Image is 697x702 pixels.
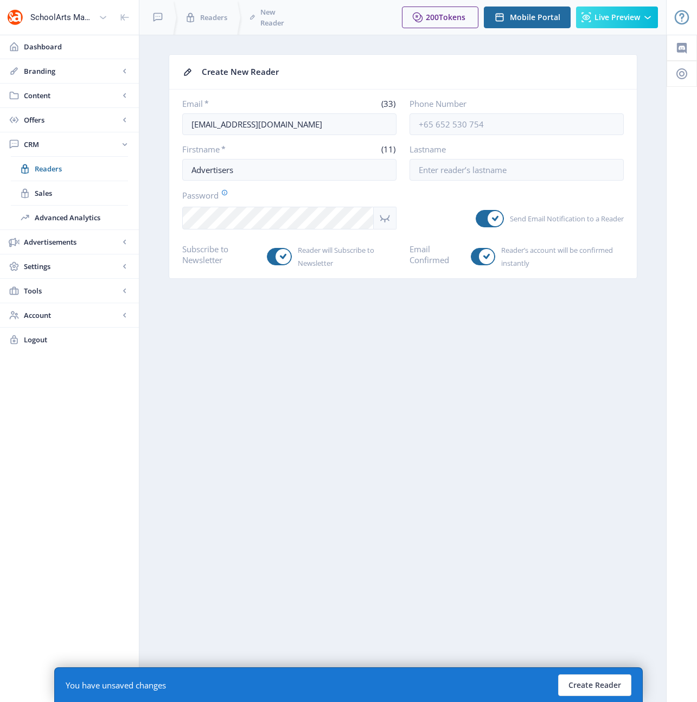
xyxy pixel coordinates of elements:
[380,144,397,155] span: (11)
[24,310,119,321] span: Account
[24,66,119,76] span: Branding
[182,113,397,135] input: Enter reader’s email
[576,7,658,28] button: Live Preview
[11,206,128,229] a: Advanced Analytics
[182,244,259,265] label: Subscribe to Newsletter
[24,41,130,52] span: Dashboard
[410,159,624,181] input: Enter reader’s lastname
[11,157,128,181] a: Readers
[504,212,624,225] span: Send Email Notification to a Reader
[410,144,615,155] label: Lastname
[558,674,631,696] button: Create Reader
[35,163,128,174] span: Readers
[484,7,571,28] button: Mobile Portal
[410,98,615,109] label: Phone Number
[292,244,397,270] span: Reader will Subscribe to Newsletter
[182,189,388,201] label: Password
[260,7,288,28] span: New Reader
[594,13,640,22] span: Live Preview
[30,5,94,29] div: SchoolArts Magazine
[410,113,624,135] input: +65 652 530 754
[202,63,624,80] div: Create New Reader
[374,207,397,229] nb-icon: Show password
[24,285,119,296] span: Tools
[35,212,128,223] span: Advanced Analytics
[182,98,285,109] label: Email
[495,244,623,270] span: Reader’s account will be confirmed instantly
[380,98,397,109] span: (33)
[35,188,128,199] span: Sales
[24,334,130,345] span: Logout
[7,9,24,26] img: properties.app_icon.png
[410,244,463,265] label: Email Confirmed
[182,144,285,155] label: Firstname
[402,7,478,28] button: 200Tokens
[24,139,119,150] span: CRM
[24,114,119,125] span: Offers
[439,12,465,22] span: Tokens
[24,237,119,247] span: Advertisements
[510,13,560,22] span: Mobile Portal
[11,181,128,205] a: Sales
[66,680,166,691] div: You have unsaved changes
[24,261,119,272] span: Settings
[24,90,119,101] span: Content
[182,159,397,181] input: Enter reader’s firstname
[200,12,227,23] span: Readers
